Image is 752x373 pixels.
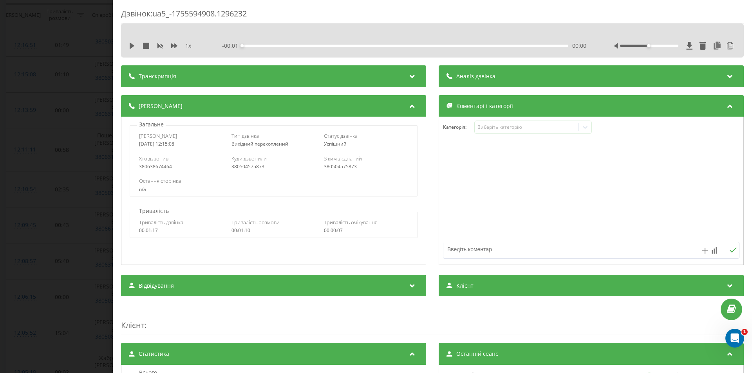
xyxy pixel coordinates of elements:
span: Клієнт [456,282,474,290]
div: Дзвінок : ua5_-1755594908.1296232 [121,8,744,23]
iframe: Intercom live chat [725,329,744,348]
div: 380504575873 [231,164,316,169]
span: Аналіз дзвінка [456,72,495,80]
div: : [121,304,744,335]
div: 00:01:17 [139,228,223,233]
p: Тривалість [137,207,171,215]
div: n/a [139,187,408,192]
span: Остання сторінка [139,177,181,184]
div: 00:01:10 [231,228,316,233]
div: Accessibility label [647,44,650,47]
span: Транскрипція [139,72,176,80]
span: Вихідний перехоплений [231,141,288,147]
span: [PERSON_NAME] [139,102,183,110]
span: Тривалість очікування [324,219,378,226]
span: 00:00 [572,42,586,50]
div: Accessibility label [240,44,244,47]
span: Статистика [139,350,169,358]
span: Тривалість розмови [231,219,280,226]
span: Тип дзвінка [231,132,259,139]
span: Статус дзвінка [324,132,358,139]
div: 380638674464 [139,164,223,169]
span: Відвідування [139,282,174,290]
div: 00:00:07 [324,228,408,233]
p: Загальне [137,121,166,128]
span: 1 x [185,42,191,50]
span: Хто дзвонив [139,155,168,162]
h4: Категорія : [443,124,474,130]
span: 1 [741,329,748,335]
span: [PERSON_NAME] [139,132,177,139]
div: 380504575873 [324,164,408,169]
span: Куди дзвонили [231,155,267,162]
span: Клієнт [121,320,145,330]
span: Останній сеанс [456,350,498,358]
div: [DATE] 12:15:08 [139,141,223,147]
span: Тривалість дзвінка [139,219,183,226]
span: Успішний [324,141,347,147]
span: З ким з'єднаний [324,155,362,162]
div: Виберіть категорію [477,124,575,130]
span: Коментарі і категорії [456,102,513,110]
span: - 00:01 [222,42,242,50]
